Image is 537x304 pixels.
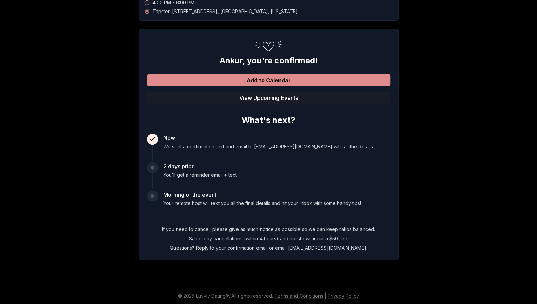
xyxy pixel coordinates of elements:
h3: Morning of the event [163,191,361,199]
img: Confirmation Step [252,37,286,55]
p: Your remote host will text you all the final details and hit your inbox with some handy tips! [163,200,361,207]
button: View Upcoming Events [147,92,390,104]
p: Same-day cancellations (within 4 hours) and no-shows incur a $50 fee. [147,235,390,242]
button: Add to Calendar [147,74,390,86]
span: | [325,293,326,299]
span: Tapster , [STREET_ADDRESS] , [GEOGRAPHIC_DATA] , [US_STATE] [152,8,298,15]
p: We sent a confirmation text and email to [EMAIL_ADDRESS][DOMAIN_NAME] with all the details. [163,143,374,150]
h3: 2 days prior [163,162,238,170]
p: Questions? Reply to your confirmation email or email [EMAIL_ADDRESS][DOMAIN_NAME]. [147,245,390,252]
p: If you need to cancel, please give as much notice as possible so we can keep ratios balanced. [147,226,390,233]
h2: What's next? [147,112,390,126]
h3: Now [163,134,374,142]
a: Privacy Policy [328,293,359,299]
p: You'll get a reminder email + text. [163,172,238,178]
h2: Ankur , you're confirmed! [147,55,390,66]
a: Terms and Conditions [274,293,323,299]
